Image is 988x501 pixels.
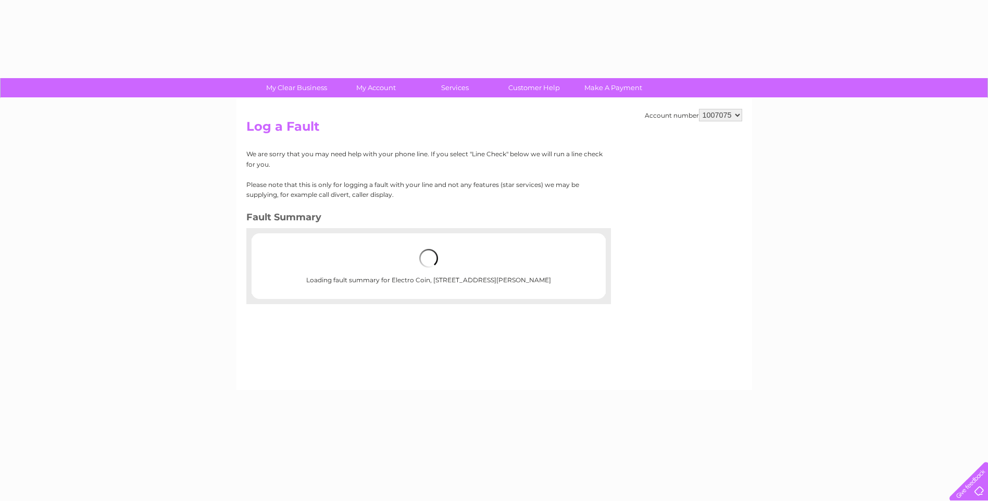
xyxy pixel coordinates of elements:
[246,149,603,169] p: We are sorry that you may need help with your phone line. If you select "Line Check" below we wil...
[412,78,498,97] a: Services
[570,78,656,97] a: Make A Payment
[254,78,340,97] a: My Clear Business
[645,109,742,121] div: Account number
[246,180,603,199] p: Please note that this is only for logging a fault with your line and not any features (star servi...
[246,119,742,139] h2: Log a Fault
[285,239,572,294] div: Loading fault summary for Electro Coin, [STREET_ADDRESS][PERSON_NAME]
[419,249,438,268] img: loading
[491,78,577,97] a: Customer Help
[246,210,603,228] h3: Fault Summary
[333,78,419,97] a: My Account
